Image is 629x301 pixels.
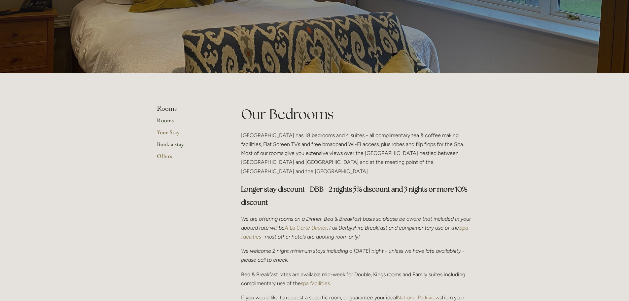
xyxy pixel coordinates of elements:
[241,131,472,176] p: [GEOGRAPHIC_DATA] has 18 bedrooms and 4 suites - all complimentary tea & coffee making facilities...
[397,294,442,301] a: National Park views
[241,216,472,231] em: We are offering rooms on a Dinner, Bed & Breakfast basis so please be aware that included in your...
[241,270,472,288] p: Bed & Breakfast rates are available mid-week for Double, Kings rooms and Family suites including ...
[327,225,459,231] em: , Full Derbyshire Breakfast and complimentary use of the
[157,104,220,113] li: Rooms
[241,248,466,263] em: We welcome 2 night minimum stays including a [DATE] night - unless we have late availability - pl...
[241,185,469,207] strong: Longer stay discount - DBB - 2 nights 5% discount and 3 nights or more 10% discount
[261,234,360,240] em: - most other hotels are quoting room only!
[157,129,220,140] a: Your Stay
[301,280,330,286] a: spa facilities
[157,140,220,152] a: Book a stay
[157,117,220,129] a: Rooms
[285,225,327,231] a: A La Carte Dinner
[241,104,472,124] h1: Our Bedrooms
[157,152,220,164] a: Offers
